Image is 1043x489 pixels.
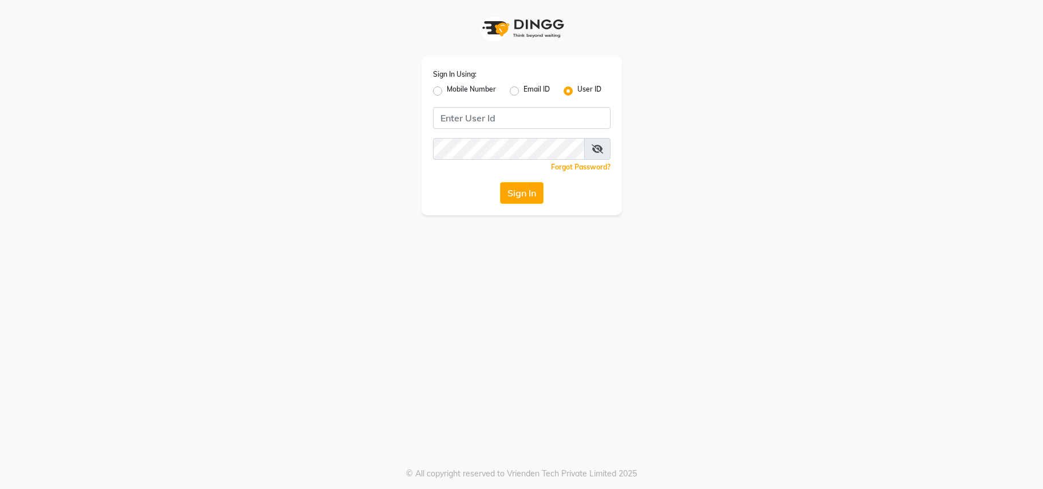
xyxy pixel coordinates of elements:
img: logo1.svg [476,11,568,45]
label: Sign In Using: [433,69,477,80]
input: Username [433,107,611,129]
button: Sign In [500,182,544,204]
label: User ID [577,84,601,98]
a: Forgot Password? [551,163,611,171]
label: Email ID [524,84,550,98]
input: Username [433,138,585,160]
label: Mobile Number [447,84,496,98]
